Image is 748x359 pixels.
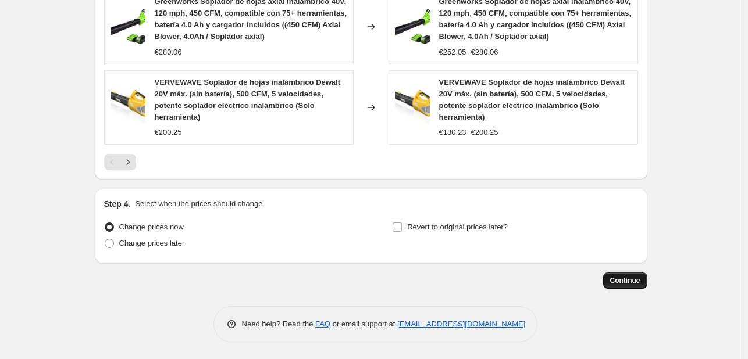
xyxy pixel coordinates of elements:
[407,222,508,231] span: Revert to original prices later?
[135,198,262,210] p: Select when the prices should change
[104,198,131,210] h2: Step 4.
[104,154,136,170] nav: Pagination
[155,127,182,138] div: €200.25
[397,319,525,328] a: [EMAIL_ADDRESS][DOMAIN_NAME]
[111,9,145,44] img: 61C6aU97TLL._AC_SL1500_80x.jpg
[471,127,498,138] strike: €200.25
[315,319,330,328] a: FAQ
[330,319,397,328] span: or email support at
[439,46,466,58] div: €252.05
[471,46,498,58] strike: €280.06
[155,46,182,58] div: €280.06
[610,276,640,285] span: Continue
[242,319,316,328] span: Need help? Read the
[395,90,430,125] img: 61gUEqR0c7L._AC_SL1500_80x.jpg
[119,222,184,231] span: Change prices now
[155,78,341,121] span: VERVEWAVE Soplador de hojas inalámbrico Dewalt 20V máx. (sin batería), 500 CFM, 5 velocidades, po...
[395,9,430,44] img: 61C6aU97TLL._AC_SL1500_80x.jpg
[111,90,145,125] img: 61gUEqR0c7L._AC_SL1500_80x.jpg
[603,272,647,289] button: Continue
[439,127,466,138] div: €180.23
[120,154,136,170] button: Next
[439,78,625,121] span: VERVEWAVE Soplador de hojas inalámbrico Dewalt 20V máx. (sin batería), 500 CFM, 5 velocidades, po...
[119,239,185,247] span: Change prices later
